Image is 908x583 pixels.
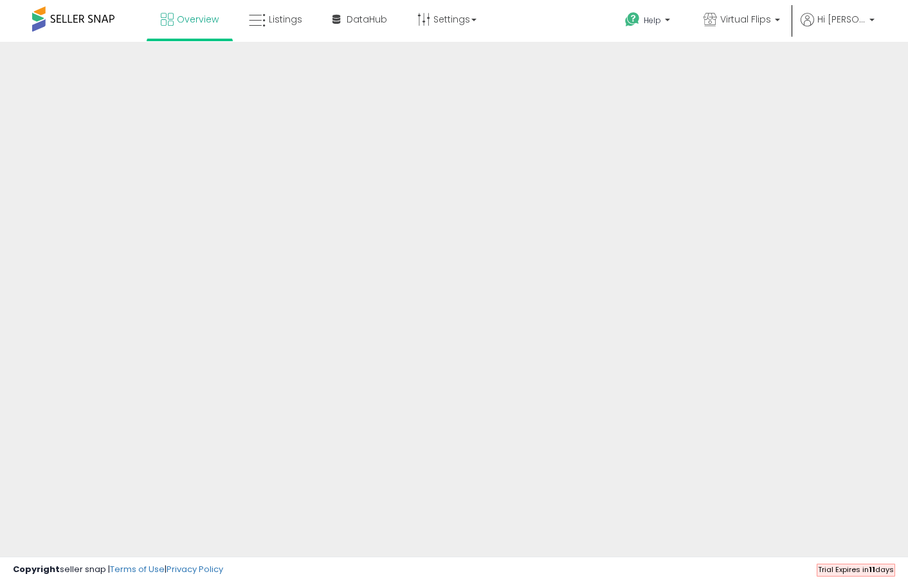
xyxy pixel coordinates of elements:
b: 11 [869,564,875,575]
span: DataHub [347,13,387,26]
a: Help [615,2,683,42]
span: Hi [PERSON_NAME] [817,13,866,26]
span: Trial Expires in days [818,564,894,575]
span: Help [644,15,661,26]
span: Listings [269,13,302,26]
span: Overview [177,13,219,26]
strong: Copyright [13,563,60,575]
span: Virtual Flips [720,13,771,26]
i: Get Help [624,12,640,28]
a: Privacy Policy [167,563,223,575]
div: seller snap | | [13,564,223,576]
a: Terms of Use [110,563,165,575]
a: Hi [PERSON_NAME] [801,13,875,42]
